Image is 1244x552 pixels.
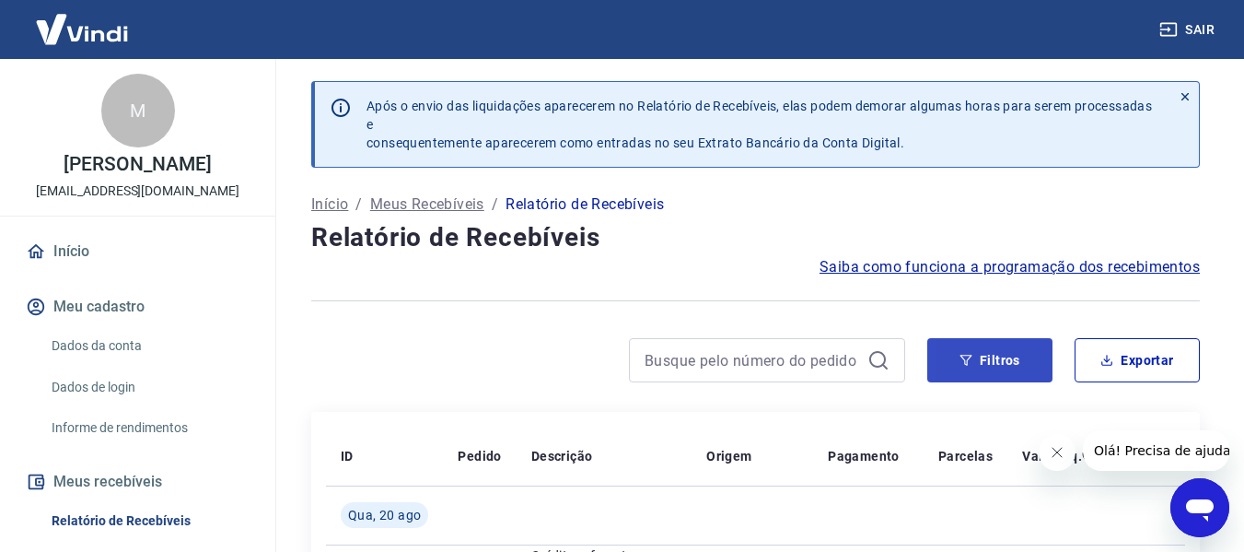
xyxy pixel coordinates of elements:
button: Meu cadastro [22,287,253,327]
span: Olá! Precisa de ajuda? [11,13,155,28]
button: Exportar [1075,338,1200,382]
a: Dados da conta [44,327,253,365]
button: Sair [1156,13,1222,47]
a: Início [22,231,253,272]
a: Informe de rendimentos [44,409,253,447]
p: Parcelas [938,447,993,465]
img: Vindi [22,1,142,57]
p: Origem [706,447,751,465]
button: Meus recebíveis [22,462,253,502]
span: Qua, 20 ago [348,506,421,524]
a: Saiba como funciona a programação dos recebimentos [820,256,1200,278]
p: Após o envio das liquidações aparecerem no Relatório de Recebíveis, elas podem demorar algumas ho... [366,97,1157,152]
iframe: Mensagem da empresa [1083,430,1229,471]
iframe: Fechar mensagem [1039,434,1075,471]
p: / [355,194,362,216]
p: ID [341,447,354,465]
a: Dados de login [44,369,253,406]
div: M [101,74,175,147]
p: Descrição [531,447,593,465]
a: Início [311,194,348,216]
p: [EMAIL_ADDRESS][DOMAIN_NAME] [36,182,239,201]
p: Pagamento [828,447,900,465]
p: Pedido [458,447,501,465]
p: / [492,194,498,216]
input: Busque pelo número do pedido [645,346,860,374]
button: Filtros [927,338,1052,382]
iframe: Botão para abrir a janela de mensagens [1170,478,1229,537]
p: [PERSON_NAME] [64,155,211,174]
h4: Relatório de Recebíveis [311,219,1200,256]
a: Meus Recebíveis [370,194,484,216]
a: Relatório de Recebíveis [44,502,253,540]
p: Valor Líq. [1022,447,1082,465]
p: Relatório de Recebíveis [506,194,664,216]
